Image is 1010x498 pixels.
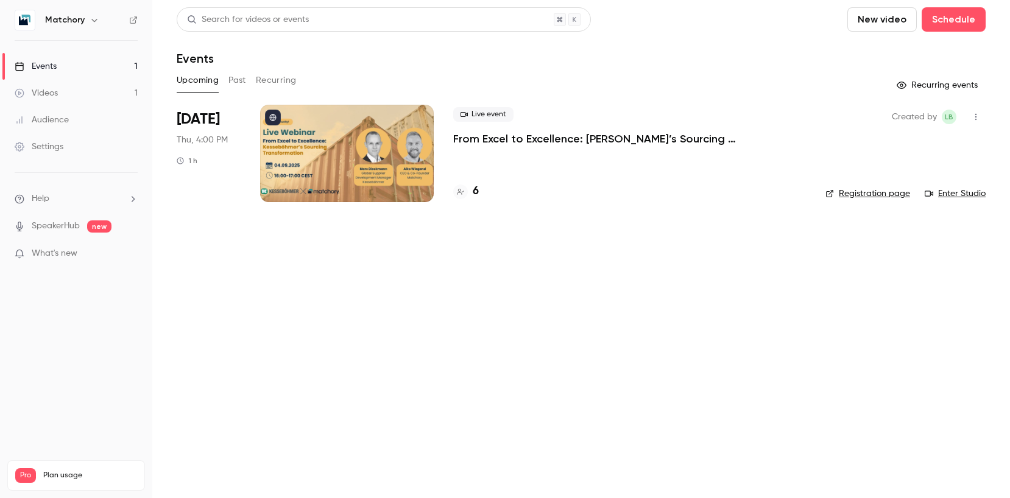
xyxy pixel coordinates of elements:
div: Audience [15,114,69,126]
div: Sep 4 Thu, 4:00 PM (Europe/Berlin) [177,105,241,202]
button: New video [847,7,917,32]
span: Plan usage [43,471,137,480]
span: Help [32,192,49,205]
button: Recurring [256,71,297,90]
span: new [87,220,111,233]
span: Laura Banciu [942,110,956,124]
a: SpeakerHub [32,220,80,233]
span: [DATE] [177,110,220,129]
div: Search for videos or events [187,13,309,26]
span: LB [945,110,953,124]
a: Enter Studio [925,188,986,200]
h6: Matchory [45,14,85,26]
h1: Events [177,51,214,66]
span: What's new [32,247,77,260]
div: 1 h [177,156,197,166]
img: Matchory [15,10,35,30]
div: Events [15,60,57,72]
button: Upcoming [177,71,219,90]
div: Settings [15,141,63,153]
a: Registration page [825,188,910,200]
span: Live event [453,107,514,122]
button: Schedule [922,7,986,32]
a: From Excel to Excellence: [PERSON_NAME]’s Sourcing Transformation [453,132,806,146]
button: Recurring events [891,75,986,95]
span: Created by [892,110,937,124]
a: 6 [453,183,479,200]
li: help-dropdown-opener [15,192,138,205]
span: Pro [15,468,36,483]
span: Thu, 4:00 PM [177,134,228,146]
div: Videos [15,87,58,99]
button: Past [228,71,246,90]
h4: 6 [473,183,479,200]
